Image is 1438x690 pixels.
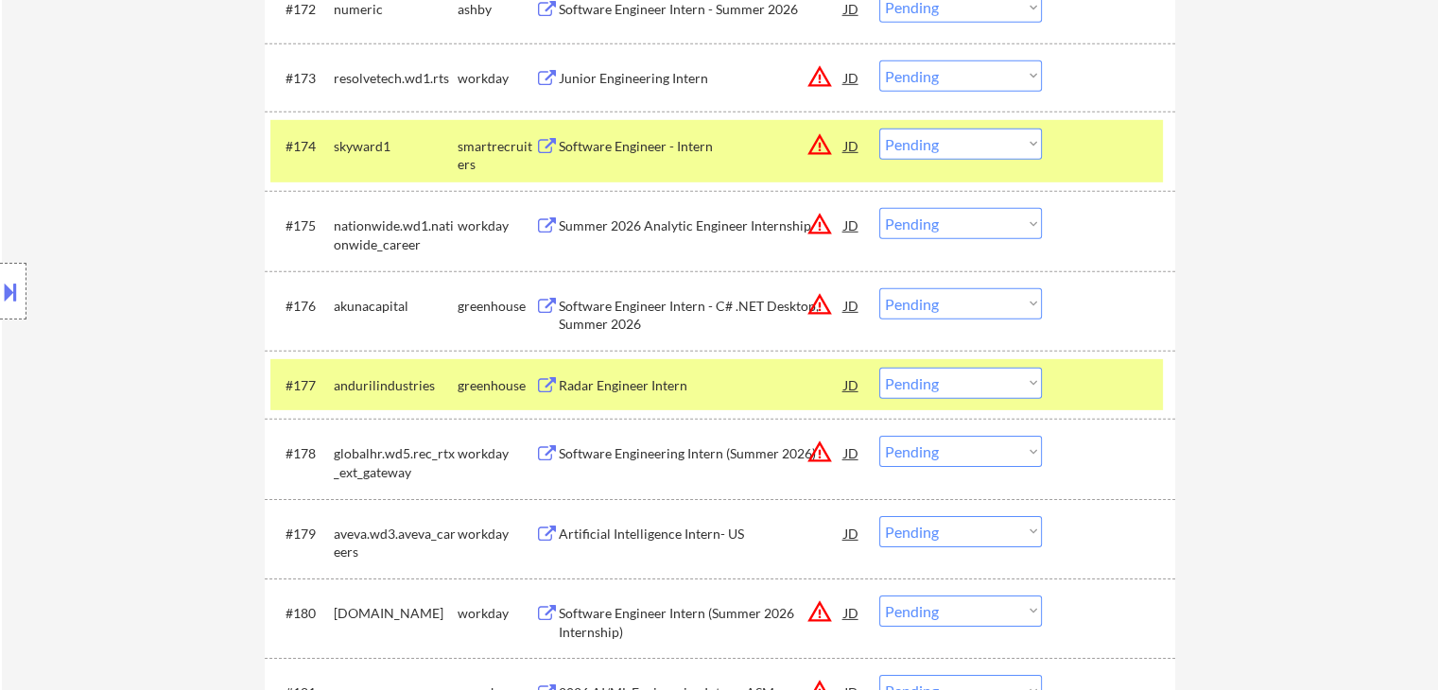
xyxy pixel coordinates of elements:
[559,444,844,463] div: Software Engineering Intern (Summer 2026)
[286,69,319,88] div: #173
[458,216,535,235] div: workday
[559,216,844,235] div: Summer 2026 Analytic Engineer Internship
[334,604,458,623] div: [DOMAIN_NAME]
[458,604,535,623] div: workday
[842,129,861,163] div: JD
[286,604,319,623] div: #180
[842,208,861,242] div: JD
[334,376,458,395] div: andurilindustries
[458,444,535,463] div: workday
[458,525,535,543] div: workday
[842,368,861,402] div: JD
[806,131,833,158] button: warning_amber
[334,216,458,253] div: nationwide.wd1.nationwide_career
[559,376,844,395] div: Radar Engineer Intern
[559,604,844,641] div: Software Engineer Intern (Summer 2026 Internship)
[458,376,535,395] div: greenhouse
[806,211,833,237] button: warning_amber
[806,439,833,465] button: warning_amber
[458,137,535,174] div: smartrecruiters
[842,516,861,550] div: JD
[334,69,458,88] div: resolvetech.wd1.rts
[559,137,844,156] div: Software Engineer - Intern
[334,444,458,481] div: globalhr.wd5.rec_rtx_ext_gateway
[334,137,458,156] div: skyward1
[842,288,861,322] div: JD
[806,598,833,625] button: warning_amber
[286,525,319,543] div: #179
[842,436,861,470] div: JD
[334,297,458,316] div: akunacapital
[559,525,844,543] div: Artificial Intelligence Intern- US
[334,525,458,561] div: aveva.wd3.aveva_careers
[458,69,535,88] div: workday
[842,595,861,630] div: JD
[806,63,833,90] button: warning_amber
[559,297,844,334] div: Software Engineer Intern - C# .NET Desktop, Summer 2026
[458,297,535,316] div: greenhouse
[842,60,861,95] div: JD
[806,291,833,318] button: warning_amber
[559,69,844,88] div: Junior Engineering Intern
